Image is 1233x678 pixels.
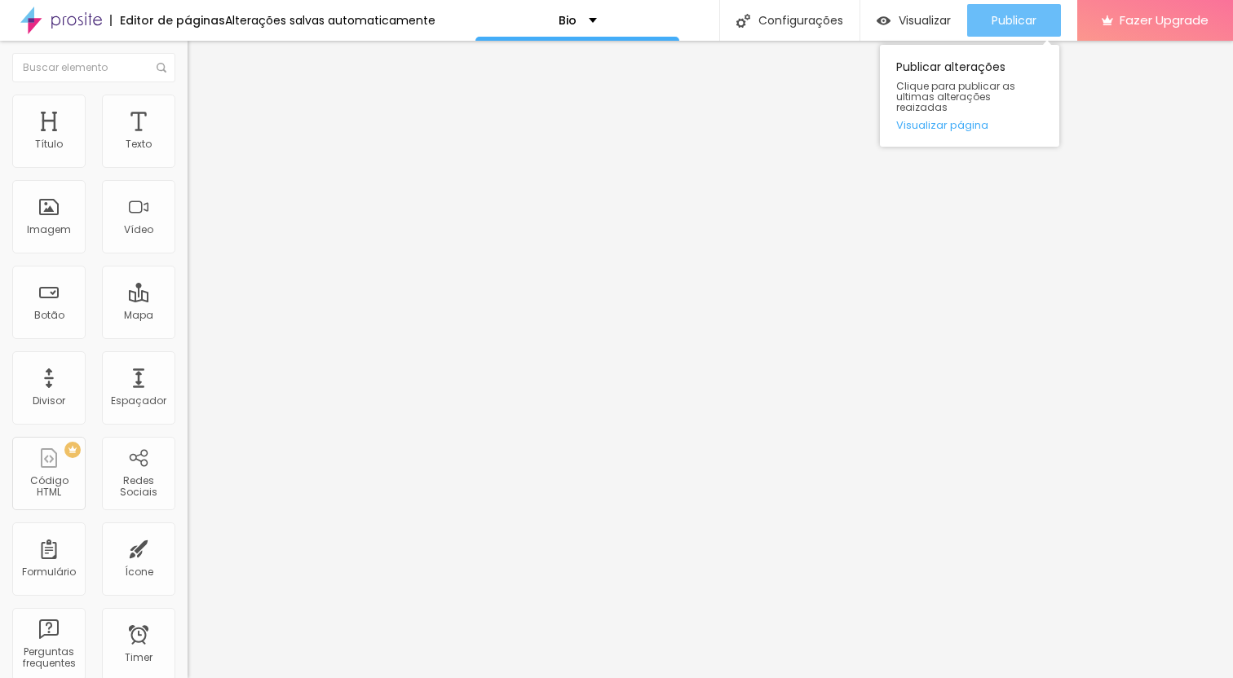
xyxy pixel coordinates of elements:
div: Redes Sociais [106,475,170,499]
span: Visualizar [899,14,951,27]
img: view-1.svg [877,14,890,28]
div: Divisor [33,395,65,407]
div: Código HTML [16,475,81,499]
img: Icone [157,63,166,73]
button: Visualizar [860,4,967,37]
div: Timer [125,652,152,663]
span: Clique para publicar as ultimas alterações reaizadas [896,81,1043,113]
span: Publicar [992,14,1036,27]
div: Texto [126,139,152,150]
div: Alterações salvas automaticamente [225,15,435,26]
div: Editor de páginas [110,15,225,26]
input: Buscar elemento [12,53,175,82]
span: Fazer Upgrade [1120,13,1209,27]
div: Vídeo [124,224,153,236]
div: Formulário [22,566,76,578]
img: Icone [736,14,750,28]
div: Publicar alterações [880,45,1059,147]
div: Título [35,139,63,150]
div: Espaçador [111,395,166,407]
div: Perguntas frequentes [16,646,81,670]
div: Botão [34,310,64,321]
a: Visualizar página [896,120,1043,130]
div: Imagem [27,224,71,236]
div: Mapa [124,310,153,321]
button: Publicar [967,4,1061,37]
iframe: Editor [188,41,1233,678]
div: Ícone [125,566,153,578]
p: Bio [559,15,577,26]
